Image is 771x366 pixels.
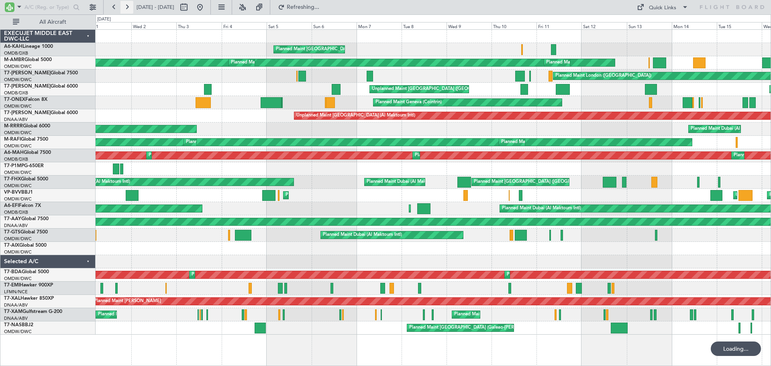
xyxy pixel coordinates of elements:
[192,269,271,281] div: Planned Maint Dubai (Al Maktoum Intl)
[4,156,28,162] a: OMDB/DXB
[454,309,545,321] div: Planned Maint Abuja ([PERSON_NAME] Intl)
[4,209,28,215] a: OMDB/DXB
[186,136,265,148] div: Planned Maint Dubai (Al Maktoum Intl)
[4,117,28,123] a: DNAA/ABV
[4,217,49,221] a: T7-AAYGlobal 7500
[691,123,770,135] div: Planned Maint Dubai (Al Maktoum Intl)
[4,217,21,221] span: T7-AAY
[267,22,312,29] div: Sat 5
[4,57,24,62] span: M-AMBR
[4,63,32,70] a: OMDW/DWC
[4,71,51,76] span: T7-[PERSON_NAME]
[4,276,32,282] a: OMDW/DWC
[176,22,221,29] div: Thu 3
[627,22,672,29] div: Sun 13
[222,22,267,29] div: Fri 4
[633,1,692,14] button: Quick Links
[536,22,581,29] div: Fri 11
[546,57,625,69] div: Planned Maint Dubai (Al Maktoum Intl)
[4,196,32,202] a: OMDW/DWC
[4,236,32,242] a: OMDW/DWC
[286,4,320,10] span: Refreshing...
[4,302,28,308] a: DNAA/ABV
[555,70,651,82] div: Planned Maint London ([GEOGRAPHIC_DATA])
[4,270,49,274] a: T7-BDAGlobal 5000
[357,22,402,29] div: Mon 7
[137,4,174,11] span: [DATE] - [DATE]
[4,183,32,189] a: OMDW/DWC
[4,323,33,327] a: T7-NASBBJ2
[4,130,32,136] a: OMDW/DWC
[375,96,442,108] div: Planned Maint Geneva (Cointrin)
[4,77,32,83] a: OMDW/DWC
[131,22,176,29] div: Wed 2
[4,177,48,182] a: T7-FHXGlobal 5000
[4,283,20,288] span: T7-EMI
[4,44,22,49] span: A6-KAH
[24,1,71,13] input: A/C (Reg. or Type)
[581,22,626,29] div: Sat 12
[4,203,19,208] span: A6-EFI
[21,19,85,25] span: All Aircraft
[4,110,51,115] span: T7-[PERSON_NAME]
[415,149,549,162] div: Planned Maint [GEOGRAPHIC_DATA] ([GEOGRAPHIC_DATA] Intl)
[296,110,415,122] div: Unplanned Maint [GEOGRAPHIC_DATA] (Al Maktoum Intl)
[231,57,310,69] div: Planned Maint Dubai (Al Maktoum Intl)
[4,143,32,149] a: OMDW/DWC
[4,230,48,235] a: T7-GTSGlobal 7500
[4,84,51,89] span: T7-[PERSON_NAME]
[9,16,87,29] button: All Aircraft
[97,16,111,23] div: [DATE]
[323,229,402,241] div: Planned Maint Dubai (Al Maktoum Intl)
[672,22,717,29] div: Mon 14
[4,309,62,314] a: T7-XAMGulfstream G-200
[4,223,28,229] a: DNAA/ABV
[649,4,676,12] div: Quick Links
[4,150,24,155] span: A6-MAH
[4,170,32,176] a: OMDW/DWC
[274,1,322,14] button: Refreshing...
[312,22,357,29] div: Sun 6
[4,309,22,314] span: T7-XAM
[4,289,28,295] a: LFMN/NCE
[4,296,20,301] span: T7-XAL
[149,149,228,162] div: Planned Maint Dubai (Al Maktoum Intl)
[4,137,48,142] a: M-RAFIGlobal 7500
[4,329,32,335] a: OMDW/DWC
[94,295,161,307] div: Planned Maint [PERSON_NAME]
[501,136,580,148] div: Planned Maint Dubai (Al Maktoum Intl)
[4,243,47,248] a: T7-AIXGlobal 5000
[474,176,600,188] div: Planned Maint [GEOGRAPHIC_DATA] ([GEOGRAPHIC_DATA])
[4,71,78,76] a: T7-[PERSON_NAME]Global 7500
[4,190,21,195] span: VP-BVV
[4,124,23,129] span: M-RRRR
[4,315,28,321] a: DNAA/ABV
[717,22,762,29] div: Tue 15
[4,103,32,109] a: OMDW/DWC
[4,57,52,62] a: M-AMBRGlobal 5000
[4,84,78,89] a: T7-[PERSON_NAME]Global 6000
[4,243,19,248] span: T7-AIX
[4,164,24,168] span: T7-P1MP
[4,296,54,301] a: T7-XALHawker 850XP
[4,283,53,288] a: T7-EMIHawker 900XP
[98,309,188,321] div: Planned Maint Abuja ([PERSON_NAME] Intl)
[4,110,78,115] a: T7-[PERSON_NAME]Global 6000
[4,249,32,255] a: OMDW/DWC
[4,90,28,96] a: OMDB/DXB
[447,22,492,29] div: Wed 9
[4,124,50,129] a: M-RRRRGlobal 6000
[286,189,345,201] div: Planned Maint Genoa (Sestri)
[372,83,512,95] div: Unplanned Maint [GEOGRAPHIC_DATA] ([GEOGRAPHIC_DATA] Intl)
[402,22,447,29] div: Tue 8
[711,341,761,356] div: Loading...
[4,97,47,102] a: T7-ONEXFalcon 8X
[4,323,22,327] span: T7-NAS
[4,177,21,182] span: T7-FHX
[492,22,536,29] div: Thu 10
[4,203,41,208] a: A6-EFIFalcon 7X
[502,202,581,215] div: Planned Maint Dubai (Al Maktoum Intl)
[4,270,22,274] span: T7-BDA
[4,97,25,102] span: T7-ONEX
[367,176,446,188] div: Planned Maint Dubai (Al Maktoum Intl)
